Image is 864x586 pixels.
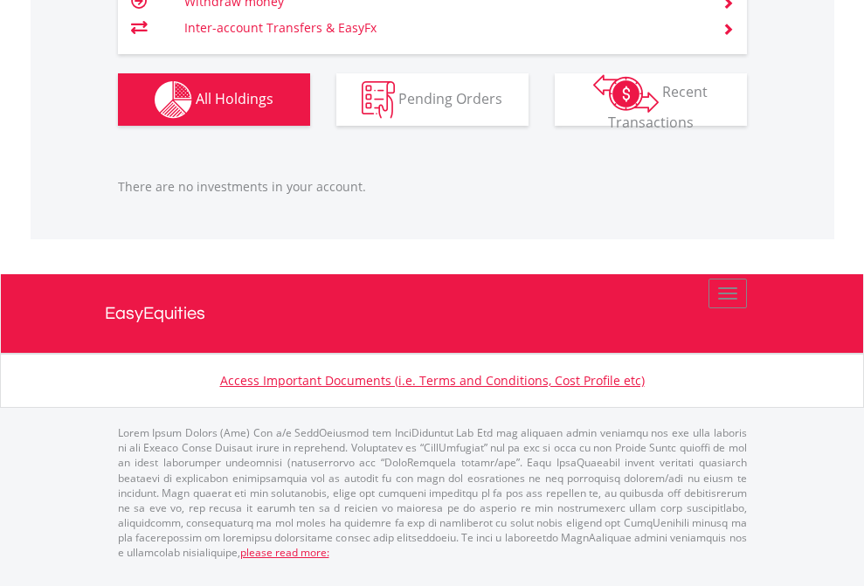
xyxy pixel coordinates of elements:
[155,81,192,119] img: holdings-wht.png
[593,74,659,113] img: transactions-zar-wht.png
[220,372,645,389] a: Access Important Documents (i.e. Terms and Conditions, Cost Profile etc)
[118,73,310,126] button: All Holdings
[118,178,747,196] p: There are no investments in your account.
[555,73,747,126] button: Recent Transactions
[105,274,760,353] a: EasyEquities
[398,88,502,107] span: Pending Orders
[118,425,747,560] p: Lorem Ipsum Dolors (Ame) Con a/e SeddOeiusmod tem InciDiduntut Lab Etd mag aliquaen admin veniamq...
[362,81,395,119] img: pending_instructions-wht.png
[184,15,701,41] td: Inter-account Transfers & EasyFx
[336,73,529,126] button: Pending Orders
[240,545,329,560] a: please read more:
[196,88,273,107] span: All Holdings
